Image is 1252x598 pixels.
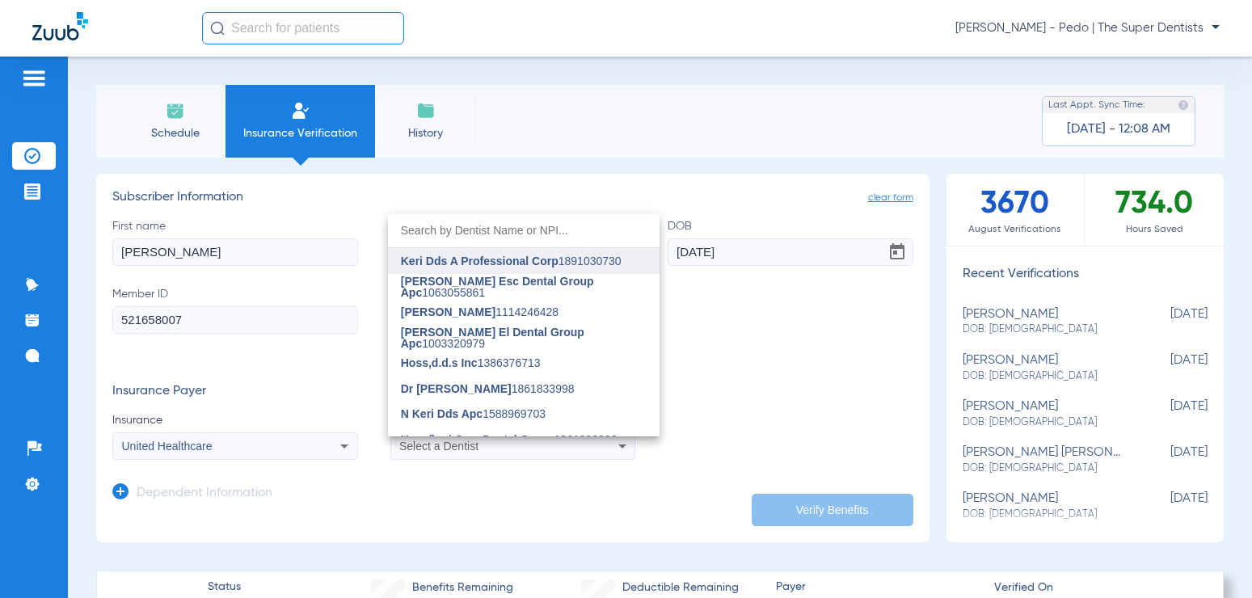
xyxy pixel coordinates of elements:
[401,434,618,445] span: 1861992323
[401,326,584,350] span: [PERSON_NAME] El Dental Group Apc
[401,407,483,420] span: N Keri Dds Apc
[401,357,541,368] span: 1386376713
[401,255,622,267] span: 1891030730
[401,382,512,395] span: Dr [PERSON_NAME]
[401,305,495,318] span: [PERSON_NAME]
[401,356,478,369] span: Hoss,d.d.s Inc
[401,276,647,298] span: 1063055861
[401,433,554,446] span: Hoss/keri Cmv Dental Group
[1171,520,1252,598] iframe: Chat Widget
[388,214,660,247] input: dropdown search
[401,326,647,349] span: 1003320979
[401,255,559,267] span: Keri Dds A Professional Corp
[401,306,559,318] span: 1114246428
[401,383,575,394] span: 1861833998
[401,408,546,419] span: 1588969703
[401,275,594,299] span: [PERSON_NAME] Esc Dental Group Apc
